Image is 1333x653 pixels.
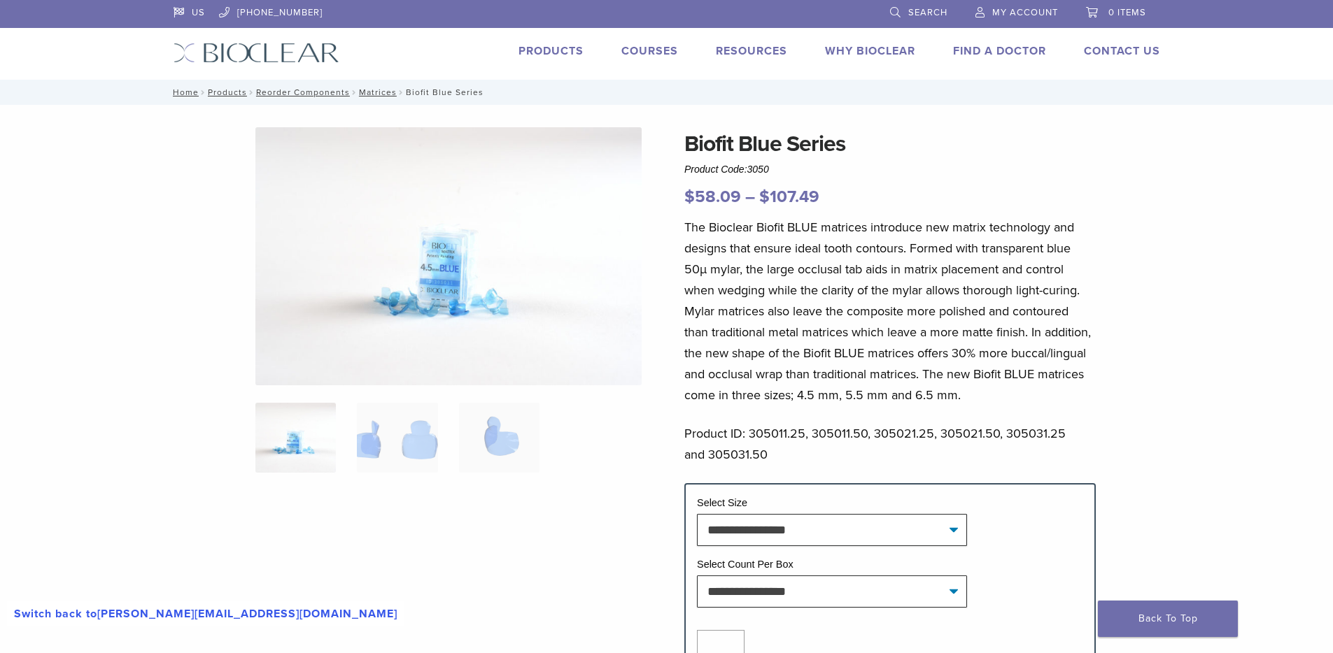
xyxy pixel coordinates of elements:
[697,497,747,508] label: Select Size
[953,44,1046,58] a: Find A Doctor
[1084,44,1160,58] a: Contact Us
[7,601,404,626] a: Switch back to[PERSON_NAME][EMAIL_ADDRESS][DOMAIN_NAME]
[992,7,1058,18] span: My Account
[684,164,769,175] span: Product Code:
[163,80,1171,105] nav: Biofit Blue Series
[359,87,397,97] a: Matrices
[759,187,770,207] span: $
[697,559,794,570] label: Select Count Per Box
[199,89,208,96] span: /
[350,89,359,96] span: /
[684,187,695,207] span: $
[684,187,741,207] bdi: 58.09
[1098,601,1238,637] a: Back To Top
[256,87,350,97] a: Reorder Components
[684,423,1096,465] p: Product ID: 305011.25, 305011.50, 305021.25, 305021.50, 305031.25 and 305031.50
[255,127,642,385] img: Posterior Biofit BLUE Series Matrices-2
[255,403,336,473] img: Posterior-Biofit-BLUE-Series-Matrices-2-324x324.jpg
[684,127,1096,161] h1: Biofit Blue Series
[208,87,247,97] a: Products
[459,403,539,473] img: Biofit Blue Series - Image 3
[745,187,755,207] span: –
[684,217,1096,406] p: The Bioclear Biofit BLUE matrices introduce new matrix technology and designs that ensure ideal t...
[247,89,256,96] span: /
[397,89,406,96] span: /
[759,187,819,207] bdi: 107.49
[825,44,915,58] a: Why Bioclear
[1108,7,1146,18] span: 0 items
[747,164,769,175] span: 3050
[908,7,947,18] span: Search
[169,87,199,97] a: Home
[716,44,787,58] a: Resources
[621,44,678,58] a: Courses
[519,44,584,58] a: Products
[357,403,437,473] img: Biofit Blue Series - Image 2
[174,43,339,63] img: Bioclear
